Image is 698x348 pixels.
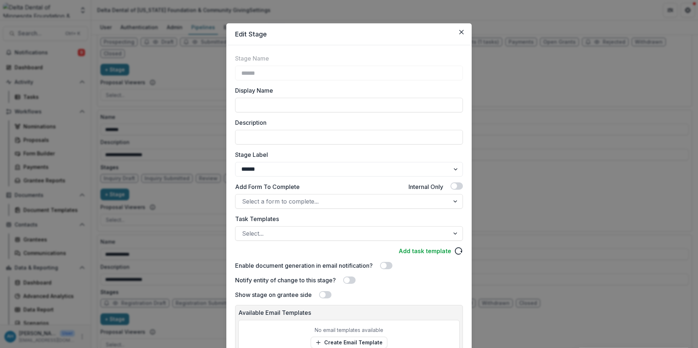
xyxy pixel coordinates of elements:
[235,261,373,270] label: Enable document generation in email notification?
[226,23,472,45] header: Edit Stage
[235,214,459,223] label: Task Templates
[235,54,269,63] label: Stage Name
[409,182,443,191] label: Internal Only
[454,247,463,255] svg: reload
[235,276,336,285] label: Notify entity of change to this stage?
[235,118,459,127] label: Description
[238,308,460,317] p: Available Email Templates
[315,326,383,334] p: No email templates available
[456,26,467,38] button: Close
[399,247,451,255] a: Add task template
[235,150,459,159] label: Stage Label
[235,290,312,299] label: Show stage on grantee side
[235,86,459,95] label: Display Name
[235,182,300,191] label: Add Form To Complete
